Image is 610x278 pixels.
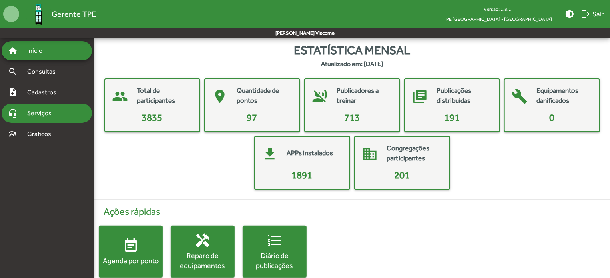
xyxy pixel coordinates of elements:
[437,4,558,14] div: Versão: 1.8.1
[444,112,460,123] span: 191
[408,84,432,108] mat-icon: library_books
[26,1,52,27] img: Logo
[358,142,382,166] mat-icon: domain
[142,112,163,123] span: 3835
[565,9,574,19] mat-icon: brightness_medium
[387,143,441,164] mat-card-title: Congregações participantes
[8,88,18,97] mat-icon: note_add
[237,86,291,106] mat-card-title: Quantidade de pontos
[171,250,235,270] div: Reparo de equipamentos
[99,206,605,218] h4: Ações rápidas
[321,59,383,69] strong: Atualizado em: [DATE]
[437,14,558,24] span: TPE [GEOGRAPHIC_DATA] - [GEOGRAPHIC_DATA]
[22,67,66,76] span: Consultas
[247,112,257,123] span: 97
[294,41,410,59] span: Estatística mensal
[22,129,62,139] span: Gráficos
[581,9,590,19] mat-icon: logout
[8,67,18,76] mat-icon: search
[22,46,54,56] span: Início
[123,238,139,254] mat-icon: event_note
[195,232,211,248] mat-icon: handyman
[337,86,391,106] mat-card-title: Publicadores a treinar
[3,6,19,22] mat-icon: menu
[287,148,333,158] mat-card-title: APPs instalados
[52,8,96,20] span: Gerente TPE
[578,7,607,21] button: Sair
[99,226,163,278] button: Agenda por ponto
[22,108,62,118] span: Serviços
[267,232,283,248] mat-icon: format_list_numbered
[108,84,132,108] mat-icon: people
[8,46,18,56] mat-icon: home
[258,142,282,166] mat-icon: get_app
[208,84,232,108] mat-icon: place
[99,256,163,266] div: Agenda por ponto
[581,7,604,21] span: Sair
[8,108,18,118] mat-icon: headset_mic
[549,112,554,123] span: 0
[243,250,307,270] div: Diário de publicações
[171,226,235,278] button: Reparo de equipamentos
[344,112,360,123] span: 713
[19,1,96,27] a: Gerente TPE
[537,86,591,106] mat-card-title: Equipamentos danificados
[22,88,67,97] span: Cadastros
[437,86,491,106] mat-card-title: Publicações distribuídas
[137,86,191,106] mat-card-title: Total de participantes
[8,129,18,139] mat-icon: multiline_chart
[394,170,410,180] span: 201
[243,226,307,278] button: Diário de publicações
[508,84,532,108] mat-icon: build
[308,84,332,108] mat-icon: voice_over_off
[292,170,313,180] span: 1891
